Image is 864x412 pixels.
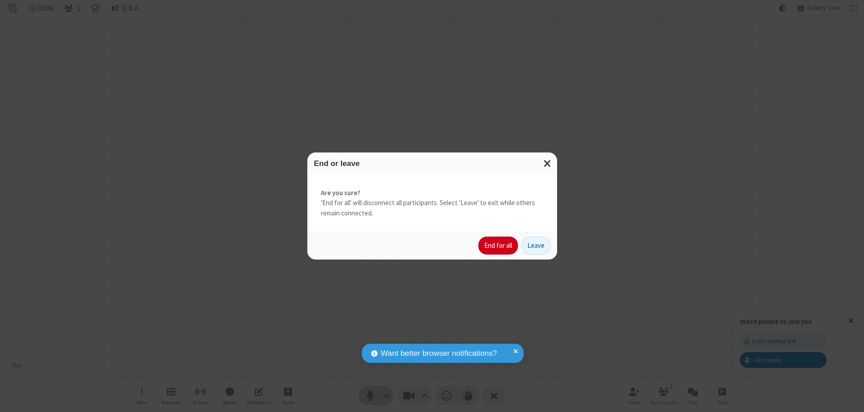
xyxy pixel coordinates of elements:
button: Close modal [538,152,557,175]
h3: End or leave [314,159,550,168]
div: 'End for all' will disconnect all participants. Select 'Leave' to exit while others remain connec... [307,175,557,232]
span: Want better browser notifications? [381,348,497,359]
button: Leave [522,237,550,255]
button: End for all [478,237,518,255]
strong: Are you sure? [321,188,544,198]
